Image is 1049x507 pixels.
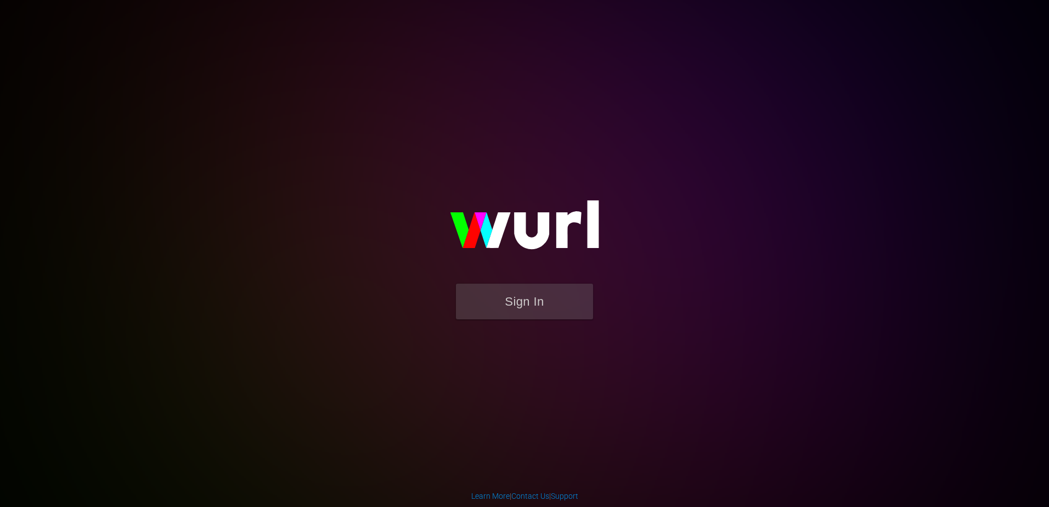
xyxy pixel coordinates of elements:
a: Learn More [471,492,510,500]
button: Sign In [456,284,593,319]
div: | | [471,491,578,502]
img: wurl-logo-on-black-223613ac3d8ba8fe6dc639794a292ebdb59501304c7dfd60c99c58986ef67473.svg [415,177,634,283]
a: Support [551,492,578,500]
a: Contact Us [511,492,549,500]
